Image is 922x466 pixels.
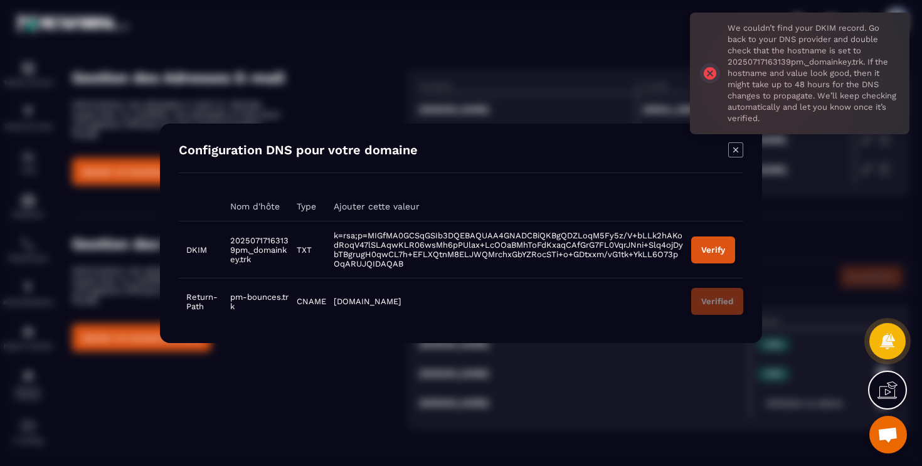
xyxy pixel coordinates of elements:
h4: Configuration DNS pour votre domaine [179,142,418,160]
button: Verified [691,288,743,315]
span: pm-bounces.trk [230,292,289,310]
th: Ajouter cette valeur [326,192,684,221]
td: DKIM [179,221,223,278]
div: Verify [701,245,725,254]
a: Ouvrir le chat [869,416,907,453]
th: Type [289,192,326,221]
td: Return-Path [179,278,223,324]
td: CNAME [289,278,326,324]
span: k=rsa;p=MIGfMA0GCSqGSIb3DQEBAQUAA4GNADCBiQKBgQDZLoqM5Fy5z/V+bLLk2hAKodRoqV47lSLAqwKLR06wsMh6pPUla... [334,231,683,268]
span: [DOMAIN_NAME] [334,297,401,306]
div: Verified [701,297,733,306]
td: TXT [289,221,326,278]
span: 20250717163139pm._domainkey.trk [230,235,289,263]
th: Nom d'hôte [223,192,289,221]
button: Verify [691,236,735,263]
